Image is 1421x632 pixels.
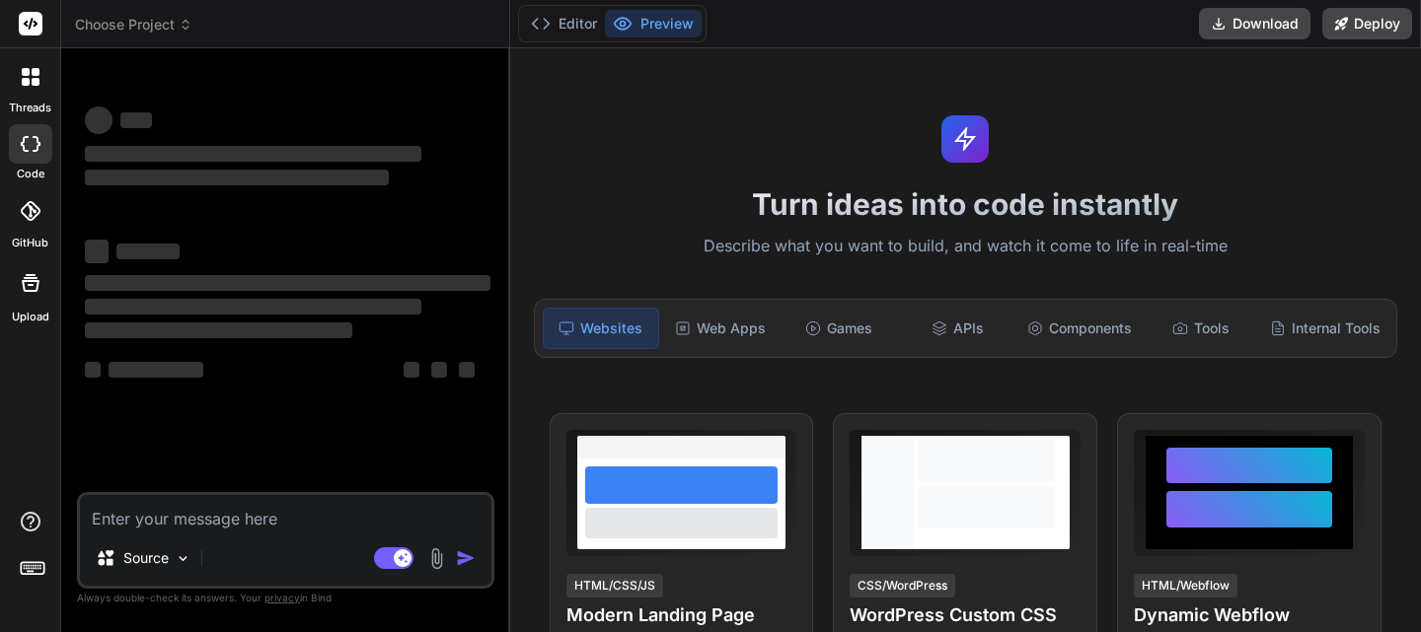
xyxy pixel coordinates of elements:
div: Tools [1144,308,1258,349]
span: ‌ [120,112,152,128]
div: CSS/WordPress [850,574,955,597]
div: Internal Tools [1262,308,1388,349]
div: Components [1019,308,1140,349]
span: ‌ [459,362,475,378]
span: ‌ [85,146,421,162]
h4: WordPress Custom CSS [850,601,1081,629]
span: Choose Project [75,15,192,35]
span: ‌ [431,362,447,378]
label: code [17,166,44,182]
p: Source [123,548,169,568]
span: ‌ [85,170,389,185]
button: Download [1199,8,1310,39]
div: Websites [543,308,659,349]
button: Preview [605,10,702,37]
button: Deploy [1322,8,1412,39]
img: attachment [425,547,448,570]
div: APIs [900,308,1014,349]
span: ‌ [85,322,352,338]
span: ‌ [116,244,180,259]
span: ‌ [85,240,109,263]
label: GitHub [12,235,48,251]
span: ‌ [85,106,112,134]
span: privacy [264,592,300,603]
span: ‌ [85,362,101,378]
label: Upload [12,309,49,325]
span: ‌ [85,275,490,291]
label: threads [9,100,51,116]
div: HTML/Webflow [1134,574,1237,597]
img: Pick Models [175,550,191,567]
h4: Modern Landing Page [566,601,797,629]
p: Always double-check its answers. Your in Bind [77,589,494,607]
span: ‌ [404,362,419,378]
div: HTML/CSS/JS [566,574,663,597]
span: ‌ [109,362,203,378]
div: Web Apps [663,308,778,349]
span: ‌ [85,299,421,315]
div: Games [782,308,896,349]
img: icon [456,548,476,568]
button: Editor [523,10,605,37]
h1: Turn ideas into code instantly [522,186,1409,222]
p: Describe what you want to build, and watch it come to life in real-time [522,234,1409,259]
